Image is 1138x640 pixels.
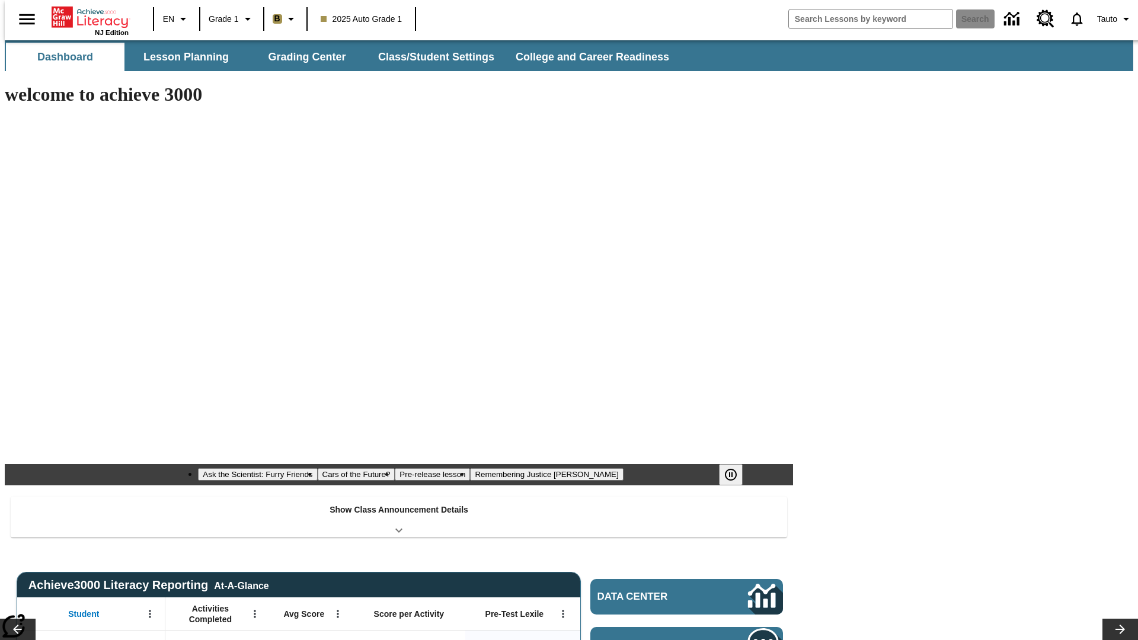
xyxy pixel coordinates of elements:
[506,43,679,71] button: College and Career Readiness
[719,464,755,485] div: Pause
[329,605,347,623] button: Open Menu
[6,43,124,71] button: Dashboard
[214,578,268,591] div: At-A-Glance
[204,8,260,30] button: Grade: Grade 1, Select a grade
[141,605,159,623] button: Open Menu
[209,13,239,25] span: Grade 1
[283,609,324,619] span: Avg Score
[590,579,783,615] a: Data Center
[5,84,793,105] h1: welcome to achieve 3000
[95,29,129,36] span: NJ Edition
[470,468,623,481] button: Slide 4 Remembering Justice O'Connor
[163,13,174,25] span: EN
[395,468,470,481] button: Slide 3 Pre-release lesson
[28,578,269,592] span: Achieve3000 Literacy Reporting
[274,11,280,26] span: B
[171,603,250,625] span: Activities Completed
[198,468,317,481] button: Slide 1 Ask the Scientist: Furry Friends
[1062,4,1092,34] a: Notifications
[11,497,787,537] div: Show Class Announcement Details
[1092,8,1138,30] button: Profile/Settings
[158,8,196,30] button: Language: EN, Select a language
[321,13,402,25] span: 2025 Auto Grade 1
[330,504,468,516] p: Show Class Announcement Details
[597,591,708,603] span: Data Center
[554,605,572,623] button: Open Menu
[318,468,395,481] button: Slide 2 Cars of the Future?
[997,3,1030,36] a: Data Center
[68,609,99,619] span: Student
[5,43,680,71] div: SubNavbar
[127,43,245,71] button: Lesson Planning
[485,609,544,619] span: Pre-Test Lexile
[246,605,264,623] button: Open Menu
[1030,3,1062,35] a: Resource Center, Will open in new tab
[9,2,44,37] button: Open side menu
[248,43,366,71] button: Grading Center
[5,40,1133,71] div: SubNavbar
[789,9,952,28] input: search field
[52,5,129,29] a: Home
[719,464,743,485] button: Pause
[374,609,445,619] span: Score per Activity
[1102,619,1138,640] button: Lesson carousel, Next
[1097,13,1117,25] span: Tauto
[369,43,504,71] button: Class/Student Settings
[52,4,129,36] div: Home
[268,8,303,30] button: Boost Class color is light brown. Change class color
